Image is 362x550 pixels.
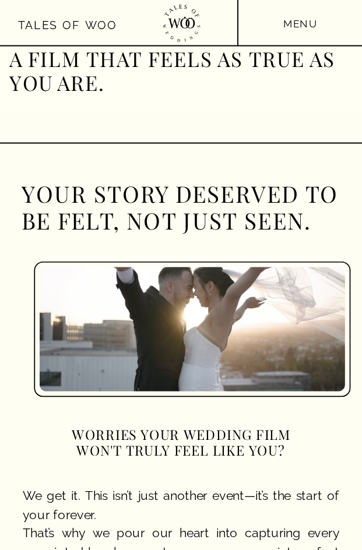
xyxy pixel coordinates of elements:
[18,16,121,31] a: Tales of Woo
[9,23,356,98] h1: For the Fearlessly in Love - A Film That Feels as True as You Are.
[280,15,320,33] nav: menu
[22,180,339,246] h2: your story deserved to be felt, not just seen.
[52,426,310,467] h3: Worries your wedding film won't truly feel like you?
